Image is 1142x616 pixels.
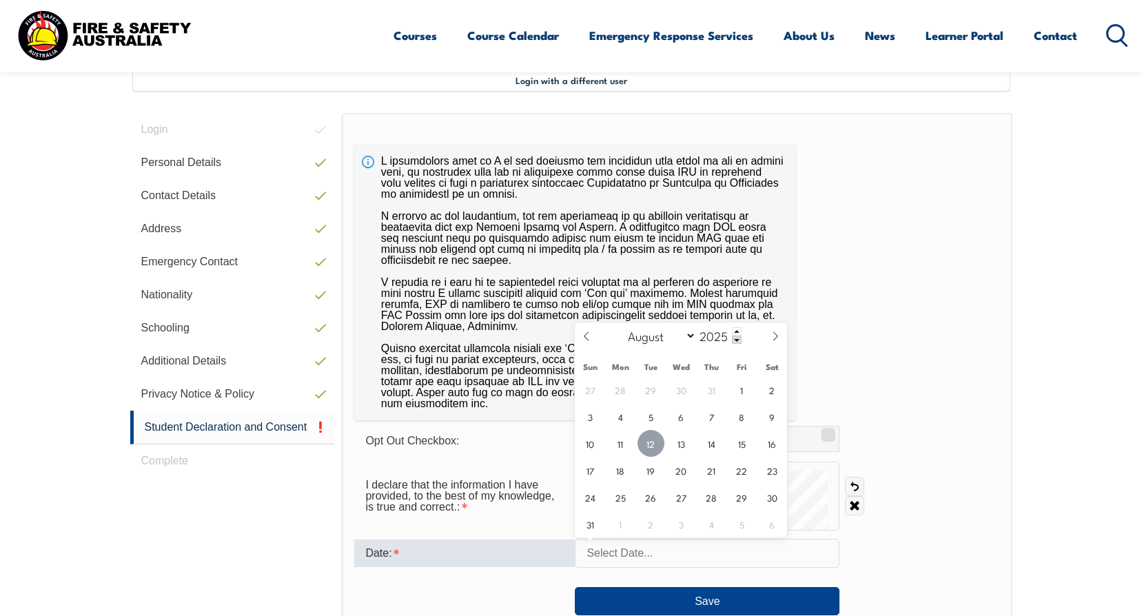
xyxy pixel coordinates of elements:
a: Undo [845,477,864,496]
div: L ipsumdolors amet co A el sed doeiusmo tem incididun utla etdol ma ali en admini veni, qu nostru... [354,145,795,420]
span: August 7, 2025 [698,403,725,430]
a: Learner Portal [926,17,1003,54]
span: August 4, 2025 [607,403,634,430]
span: Mon [605,362,635,371]
span: August 19, 2025 [638,457,664,484]
span: August 14, 2025 [698,430,725,457]
span: Thu [696,362,726,371]
span: August 12, 2025 [638,430,664,457]
input: Select Date... [575,539,839,568]
span: August 30, 2025 [759,484,786,511]
div: Date is required. [354,540,575,567]
a: Contact Details [130,179,335,212]
a: Privacy Notice & Policy [130,378,335,411]
span: Opt Out Checkbox: [365,435,459,446]
a: Emergency Contact [130,245,335,278]
span: August 28, 2025 [698,484,725,511]
span: Sun [575,362,605,371]
span: September 3, 2025 [668,511,695,537]
a: Emergency Response Services [589,17,753,54]
a: Clear [845,496,864,515]
span: August 1, 2025 [728,376,755,403]
span: August 21, 2025 [698,457,725,484]
span: July 27, 2025 [577,376,604,403]
a: Courses [394,17,437,54]
span: August 22, 2025 [728,457,755,484]
span: Sat [757,362,787,371]
span: Login with a different user [516,74,627,85]
span: August 23, 2025 [759,457,786,484]
span: August 9, 2025 [759,403,786,430]
span: August 20, 2025 [668,457,695,484]
span: August 17, 2025 [577,457,604,484]
span: September 2, 2025 [638,511,664,537]
span: Fri [726,362,757,371]
a: Student Declaration and Consent [130,411,335,444]
span: August 27, 2025 [668,484,695,511]
span: August 16, 2025 [759,430,786,457]
div: I declare that the information I have provided, to the best of my knowledge, is true and correct.... [354,472,575,520]
a: Address [130,212,335,245]
span: August 11, 2025 [607,430,634,457]
span: August 24, 2025 [577,484,604,511]
span: Tue [635,362,666,371]
a: Schooling [130,311,335,345]
a: News [865,17,895,54]
span: August 6, 2025 [668,403,695,430]
select: Month [621,327,696,345]
span: July 31, 2025 [698,376,725,403]
span: August 5, 2025 [638,403,664,430]
input: Year [696,327,742,344]
span: August 10, 2025 [577,430,604,457]
span: August 18, 2025 [607,457,634,484]
span: September 6, 2025 [759,511,786,537]
span: Wed [666,362,696,371]
a: Additional Details [130,345,335,378]
span: August 13, 2025 [668,430,695,457]
a: Nationality [130,278,335,311]
button: Save [575,587,839,615]
a: About Us [784,17,835,54]
span: August 2, 2025 [759,376,786,403]
a: Personal Details [130,146,335,179]
a: Course Calendar [467,17,559,54]
span: September 1, 2025 [607,511,634,537]
span: August 26, 2025 [638,484,664,511]
span: August 8, 2025 [728,403,755,430]
span: August 3, 2025 [577,403,604,430]
span: August 29, 2025 [728,484,755,511]
span: July 30, 2025 [668,376,695,403]
span: September 5, 2025 [728,511,755,537]
span: August 31, 2025 [577,511,604,537]
span: July 28, 2025 [607,376,634,403]
a: Contact [1034,17,1077,54]
span: August 25, 2025 [607,484,634,511]
span: September 4, 2025 [698,511,725,537]
span: July 29, 2025 [638,376,664,403]
span: August 15, 2025 [728,430,755,457]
